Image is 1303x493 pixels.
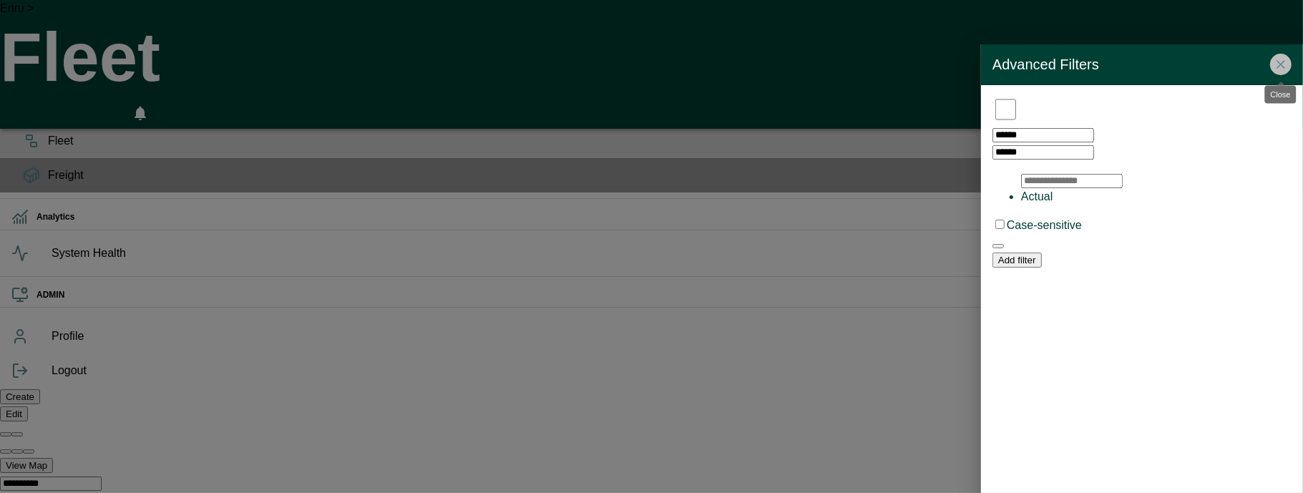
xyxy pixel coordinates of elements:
button: Close [1270,54,1292,75]
h6: Advanced Filters [992,53,1270,76]
input: Select value(s) [1021,174,1123,188]
div: Close [1265,86,1297,104]
input: Skip filter (currently applied) [995,99,1016,119]
li: Actual [1021,188,1292,205]
label: Case-sensitive [1007,219,1082,231]
input: Select operator [992,145,1094,160]
button: Add filter [992,253,1042,268]
label: Add filter [998,255,1036,265]
input: Select property [992,128,1094,142]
